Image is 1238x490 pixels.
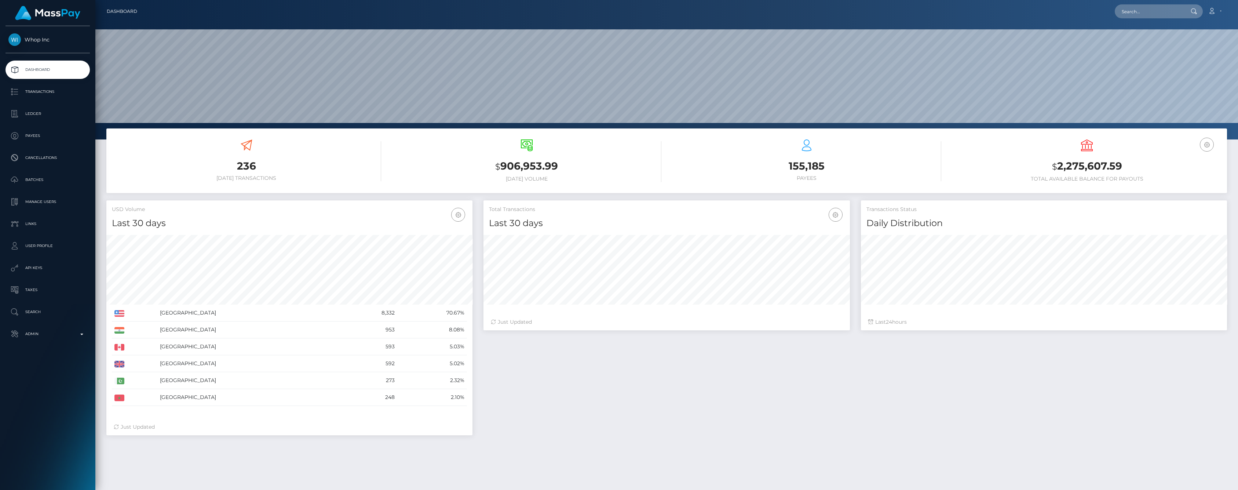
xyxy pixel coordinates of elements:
[8,306,87,317] p: Search
[8,130,87,141] p: Payees
[952,159,1221,174] h3: 2,275,607.59
[8,218,87,229] p: Links
[8,329,87,340] p: Admin
[672,159,942,173] h3: 155,185
[157,372,342,389] td: [GEOGRAPHIC_DATA]
[495,161,500,172] small: $
[397,338,467,355] td: 5.03%
[6,83,90,101] a: Transactions
[6,61,90,79] a: Dashboard
[886,319,892,325] span: 24
[157,389,342,406] td: [GEOGRAPHIC_DATA]
[6,237,90,255] a: User Profile
[114,361,124,367] img: GB.png
[6,303,90,321] a: Search
[397,355,467,372] td: 5.02%
[952,176,1221,182] h6: Total Available Balance for Payouts
[112,206,467,213] h5: USD Volume
[6,149,90,167] a: Cancellations
[6,127,90,145] a: Payees
[1052,161,1057,172] small: $
[342,305,397,322] td: 8,332
[6,325,90,343] a: Admin
[8,196,87,207] p: Manage Users
[157,355,342,372] td: [GEOGRAPHIC_DATA]
[114,310,124,317] img: US.png
[342,372,397,389] td: 273
[8,262,87,273] p: API Keys
[8,108,87,119] p: Ledger
[107,4,137,19] a: Dashboard
[112,159,381,173] h3: 236
[397,389,467,406] td: 2.10%
[114,423,465,431] div: Just Updated
[114,395,124,401] img: MA.png
[489,217,844,230] h4: Last 30 days
[866,206,1221,213] h5: Transactions Status
[6,193,90,211] a: Manage Users
[114,378,124,384] img: PK.png
[8,64,87,75] p: Dashboard
[342,355,397,372] td: 592
[868,318,1220,326] div: Last hours
[342,389,397,406] td: 248
[342,322,397,338] td: 953
[866,217,1221,230] h4: Daily Distribution
[15,6,80,20] img: MassPay Logo
[112,175,381,181] h6: [DATE] Transactions
[1115,4,1184,18] input: Search...
[489,206,844,213] h5: Total Transactions
[397,322,467,338] td: 8.08%
[114,327,124,334] img: IN.png
[6,105,90,123] a: Ledger
[392,159,661,174] h3: 906,953.99
[114,344,124,351] img: CA.png
[6,281,90,299] a: Taxes
[342,338,397,355] td: 593
[397,305,467,322] td: 70.67%
[8,284,87,295] p: Taxes
[6,259,90,277] a: API Keys
[8,174,87,185] p: Batches
[112,217,467,230] h4: Last 30 days
[157,322,342,338] td: [GEOGRAPHIC_DATA]
[397,372,467,389] td: 2.32%
[8,86,87,97] p: Transactions
[392,176,661,182] h6: [DATE] Volume
[8,240,87,251] p: User Profile
[8,152,87,163] p: Cancellations
[6,215,90,233] a: Links
[157,338,342,355] td: [GEOGRAPHIC_DATA]
[672,175,942,181] h6: Payees
[8,33,21,46] img: Whop Inc
[491,318,842,326] div: Just Updated
[157,305,342,322] td: [GEOGRAPHIC_DATA]
[6,36,90,43] span: Whop Inc
[6,171,90,189] a: Batches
